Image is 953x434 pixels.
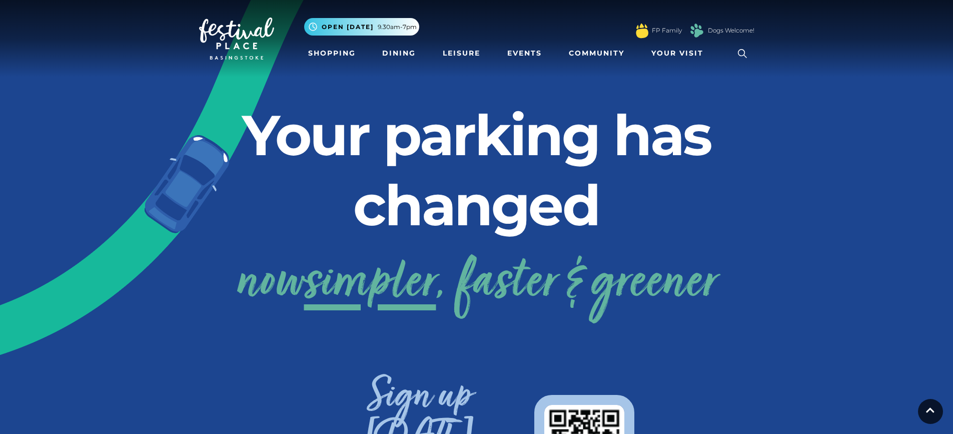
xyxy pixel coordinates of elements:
[651,48,703,59] span: Your Visit
[237,244,717,324] a: nowsimpler, faster & greener
[652,26,682,35] a: FP Family
[378,44,420,63] a: Dining
[503,44,546,63] a: Events
[199,100,754,240] h2: Your parking has changed
[439,44,484,63] a: Leisure
[304,44,360,63] a: Shopping
[378,23,417,32] span: 9.30am-7pm
[199,18,274,60] img: Festival Place Logo
[304,244,436,324] span: simpler
[565,44,628,63] a: Community
[322,23,374,32] span: Open [DATE]
[647,44,712,63] a: Your Visit
[708,26,754,35] a: Dogs Welcome!
[304,18,419,36] button: Open [DATE] 9.30am-7pm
